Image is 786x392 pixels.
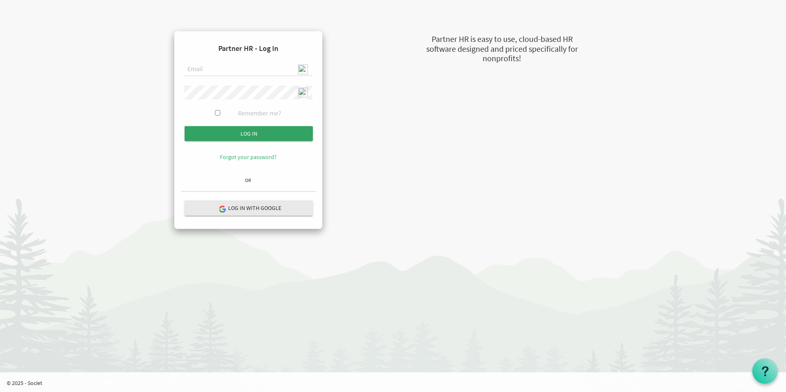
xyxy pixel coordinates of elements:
input: Log in [185,126,313,141]
button: Log in with Google [185,201,313,216]
img: npw-badge-icon-locked.svg [298,65,308,74]
h6: OR [181,178,316,183]
div: nonprofits! [385,53,619,65]
p: © 2025 - Societ [7,379,786,387]
div: software designed and priced specifically for [385,43,619,55]
label: Remember me? [238,108,281,118]
input: Email [184,62,312,76]
a: Forgot your password? [220,153,277,161]
img: npw-badge-icon-locked.svg [298,88,308,97]
h4: Partner HR - Log In [181,38,316,59]
div: Partner HR is easy to use, cloud-based HR [385,33,619,45]
img: google-logo.png [218,205,226,212]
